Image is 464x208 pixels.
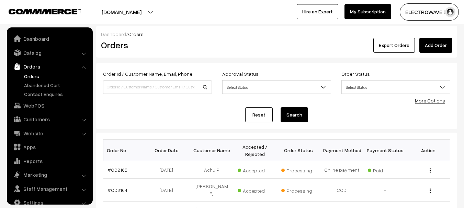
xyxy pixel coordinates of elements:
[363,179,407,201] td: -
[103,140,147,161] th: Order No
[9,47,90,59] a: Catalog
[9,33,90,45] a: Dashboard
[281,107,308,122] button: Search
[9,99,90,112] a: WebPOS
[407,140,450,161] th: Action
[103,80,212,94] input: Order Id / Customer Name / Customer Email / Customer Phone
[190,161,233,179] td: Achu P
[320,161,363,179] td: Online payment
[344,4,391,19] a: My Subscription
[415,98,445,103] a: More Options
[9,183,90,195] a: Staff Management
[9,113,90,125] a: Customers
[400,3,459,21] button: ELECTROWAVE DE…
[107,187,127,193] a: #OD2164
[342,81,450,93] span: Select Status
[190,179,233,201] td: [PERSON_NAME]
[430,168,431,173] img: Menu
[107,167,127,173] a: #OD2165
[222,80,331,94] span: Select Status
[103,70,192,77] label: Order Id / Customer Name, Email, Phone
[9,127,90,139] a: Website
[101,30,452,38] div: /
[419,38,452,53] a: Add Order
[363,140,407,161] th: Payment Status
[22,73,90,80] a: Orders
[320,140,363,161] th: Payment Method
[101,31,126,37] a: Dashboard
[281,185,316,194] span: Processing
[238,185,272,194] span: Accepted
[223,81,331,93] span: Select Status
[445,7,455,17] img: user
[128,31,144,37] span: Orders
[9,141,90,153] a: Apps
[368,165,402,174] span: Paid
[373,38,415,53] button: Export Orders
[341,80,450,94] span: Select Status
[297,4,338,19] a: Hire an Expert
[147,161,190,179] td: [DATE]
[281,165,316,174] span: Processing
[101,40,211,50] h2: Orders
[277,140,320,161] th: Order Status
[9,60,90,73] a: Orders
[222,70,259,77] label: Approval Status
[9,9,81,14] img: COMMMERCE
[78,3,166,21] button: [DOMAIN_NAME]
[147,140,190,161] th: Order Date
[22,90,90,98] a: Contact Enquires
[147,179,190,201] td: [DATE]
[238,165,272,174] span: Accepted
[233,140,276,161] th: Accepted / Rejected
[9,155,90,167] a: Reports
[22,82,90,89] a: Abandoned Cart
[320,179,363,201] td: COD
[245,107,273,122] a: Reset
[9,169,90,181] a: Marketing
[430,188,431,193] img: Menu
[341,70,370,77] label: Order Status
[9,7,69,15] a: COMMMERCE
[190,140,233,161] th: Customer Name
